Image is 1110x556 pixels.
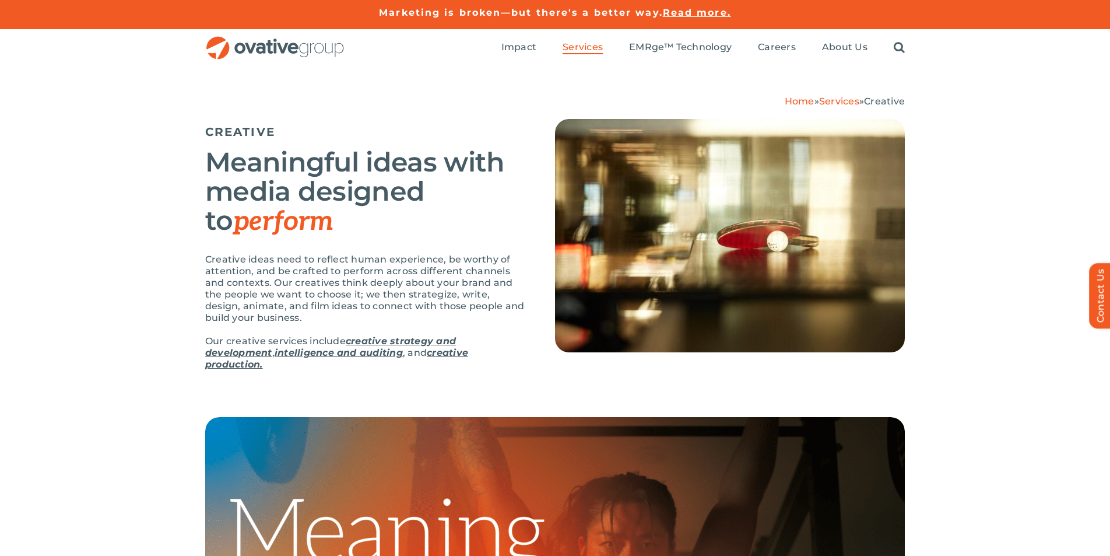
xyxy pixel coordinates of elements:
a: creative production. [205,347,468,370]
a: intelligence and auditing [275,347,403,358]
a: Search [894,41,905,54]
a: About Us [822,41,867,54]
img: Creative – Hero [555,119,905,352]
em: perform [233,205,333,238]
a: Marketing is broken—but there's a better way. [379,7,663,18]
span: Careers [758,41,796,53]
a: Services [563,41,603,54]
p: Our creative services include , , and [205,335,526,370]
span: Creative [864,96,905,107]
h5: CREATIVE [205,125,526,139]
span: Impact [501,41,536,53]
a: creative strategy and development [205,335,456,358]
h2: Meaningful ideas with media designed to [205,148,526,236]
a: OG_Full_horizontal_RGB [205,35,345,46]
nav: Menu [501,29,905,67]
span: » » [785,96,905,107]
a: Careers [758,41,796,54]
span: EMRge™ Technology [629,41,732,53]
a: Home [785,96,814,107]
a: Impact [501,41,536,54]
span: Services [563,41,603,53]
a: Read more. [663,7,731,18]
span: About Us [822,41,867,53]
a: EMRge™ Technology [629,41,732,54]
a: Services [819,96,859,107]
p: Creative ideas need to reflect human experience, be worthy of attention, and be crafted to perfor... [205,254,526,324]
